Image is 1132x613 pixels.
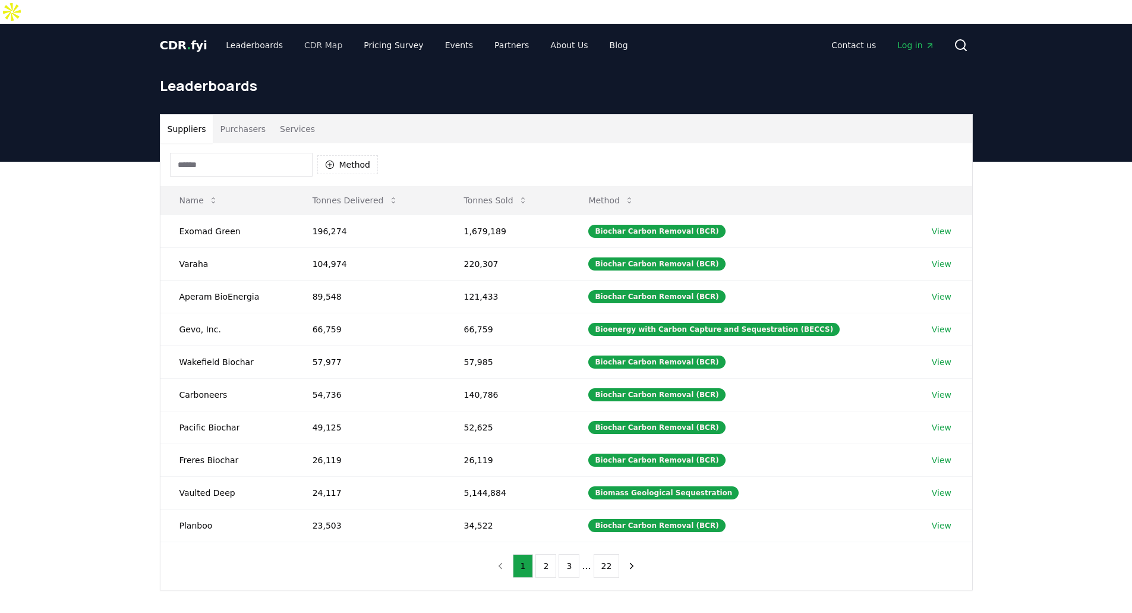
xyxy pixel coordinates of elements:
[317,155,379,174] button: Method
[445,345,570,378] td: 57,985
[541,34,597,56] a: About Us
[932,356,951,368] a: View
[445,476,570,509] td: 5,144,884
[588,356,725,369] div: Biochar Carbon Removal (BCR)
[294,444,445,476] td: 26,119
[588,454,725,467] div: Biochar Carbon Removal (BCR)
[579,188,644,212] button: Method
[588,225,725,238] div: Biochar Carbon Removal (BCR)
[294,313,445,345] td: 66,759
[160,247,294,280] td: Varaha
[445,444,570,476] td: 26,119
[303,188,408,212] button: Tonnes Delivered
[445,313,570,345] td: 66,759
[888,34,944,56] a: Log in
[160,115,213,143] button: Suppliers
[160,38,207,52] span: CDR fyi
[294,476,445,509] td: 24,117
[445,215,570,247] td: 1,679,189
[932,520,951,532] a: View
[932,225,951,237] a: View
[445,411,570,444] td: 52,625
[559,554,579,578] button: 3
[588,519,725,532] div: Biochar Carbon Removal (BCR)
[160,444,294,476] td: Freres Biochar
[170,188,228,212] button: Name
[294,345,445,378] td: 57,977
[294,509,445,542] td: 23,503
[588,290,725,303] div: Biochar Carbon Removal (BCR)
[932,487,951,499] a: View
[932,258,951,270] a: View
[445,247,570,280] td: 220,307
[582,559,591,573] li: ...
[160,76,973,95] h1: Leaderboards
[294,247,445,280] td: 104,974
[594,554,620,578] button: 22
[822,34,944,56] nav: Main
[535,554,556,578] button: 2
[932,323,951,335] a: View
[932,422,951,433] a: View
[445,509,570,542] td: 34,522
[294,378,445,411] td: 54,736
[932,389,951,401] a: View
[213,115,273,143] button: Purchasers
[294,215,445,247] td: 196,274
[354,34,433,56] a: Pricing Survey
[273,115,322,143] button: Services
[600,34,638,56] a: Blog
[485,34,538,56] a: Partners
[588,323,840,336] div: Bioenergy with Carbon Capture and Sequestration (BECCS)
[160,37,207,54] a: CDR.fyi
[513,554,534,578] button: 1
[822,34,885,56] a: Contact us
[932,454,951,466] a: View
[436,34,483,56] a: Events
[160,280,294,313] td: Aperam BioEnergia
[445,280,570,313] td: 121,433
[187,38,191,52] span: .
[588,257,725,271] div: Biochar Carbon Removal (BCR)
[216,34,292,56] a: Leaderboards
[160,345,294,378] td: Wakefield Biochar
[455,188,537,212] button: Tonnes Sold
[622,554,642,578] button: next page
[160,476,294,509] td: Vaulted Deep
[897,39,934,51] span: Log in
[160,411,294,444] td: Pacific Biochar
[294,280,445,313] td: 89,548
[160,215,294,247] td: Exomad Green
[294,411,445,444] td: 49,125
[588,388,725,401] div: Biochar Carbon Removal (BCR)
[445,378,570,411] td: 140,786
[160,378,294,411] td: Carboneers
[160,313,294,345] td: Gevo, Inc.
[216,34,637,56] nav: Main
[932,291,951,303] a: View
[295,34,352,56] a: CDR Map
[588,486,739,499] div: Biomass Geological Sequestration
[160,509,294,542] td: Planboo
[588,421,725,434] div: Biochar Carbon Removal (BCR)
